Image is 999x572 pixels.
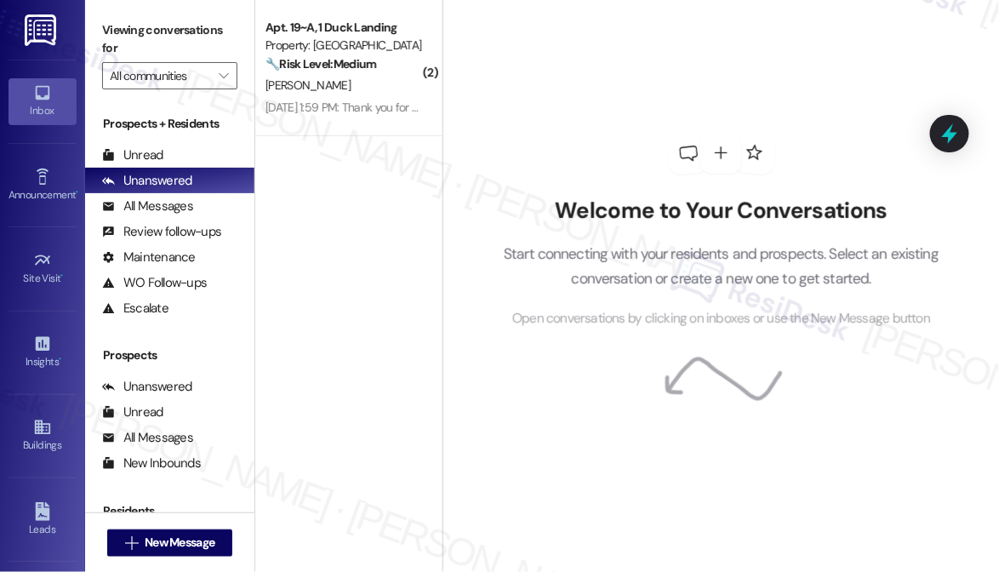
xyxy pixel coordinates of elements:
[265,19,423,37] div: Apt. 19~A, 1 Duck Landing
[85,115,254,133] div: Prospects + Residents
[125,536,138,550] i: 
[102,429,193,447] div: All Messages
[265,77,351,93] span: [PERSON_NAME]
[102,455,201,472] div: New Inbounds
[512,308,930,329] span: Open conversations by clicking on inboxes or use the New Message button
[61,270,64,282] span: •
[478,197,965,225] h2: Welcome to Your Conversations
[110,62,210,89] input: All communities
[265,37,423,54] div: Property: [GEOGRAPHIC_DATA]
[9,413,77,459] a: Buildings
[107,529,233,557] button: New Message
[102,403,163,421] div: Unread
[265,56,376,71] strong: 🔧 Risk Level: Medium
[9,329,77,375] a: Insights •
[102,274,207,292] div: WO Follow-ups
[102,249,196,266] div: Maintenance
[102,223,221,241] div: Review follow-ups
[219,69,228,83] i: 
[102,146,163,164] div: Unread
[9,246,77,292] a: Site Visit •
[59,353,61,365] span: •
[102,197,193,215] div: All Messages
[85,502,254,520] div: Residents
[145,534,214,552] span: New Message
[76,186,78,198] span: •
[9,497,77,543] a: Leads
[102,378,192,396] div: Unanswered
[478,242,965,290] p: Start connecting with your residents and prospects. Select an existing conversation or create a n...
[9,78,77,124] a: Inbox
[25,14,60,46] img: ResiDesk Logo
[102,17,237,62] label: Viewing conversations for
[85,346,254,364] div: Prospects
[102,172,192,190] div: Unanswered
[102,300,168,317] div: Escalate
